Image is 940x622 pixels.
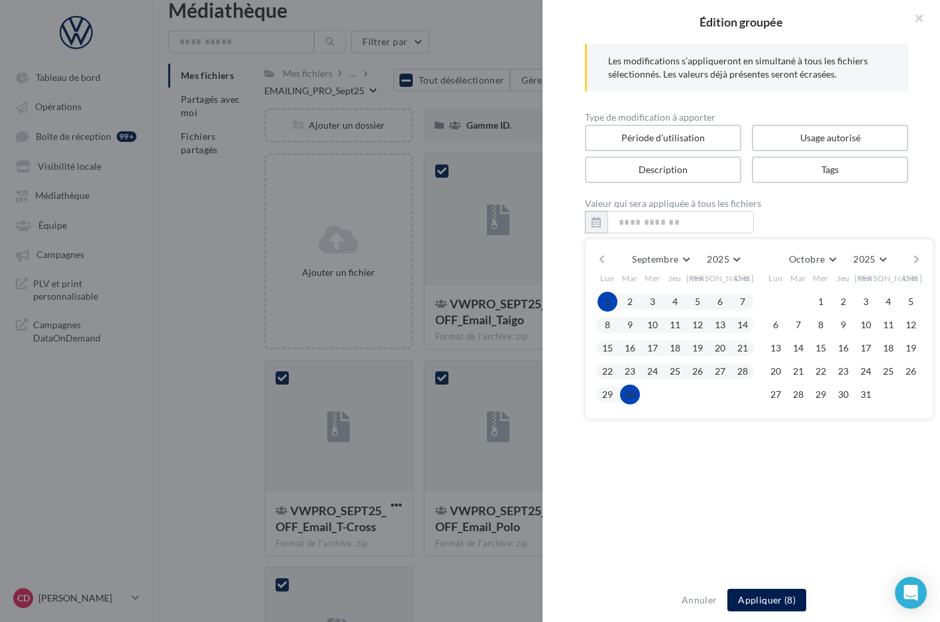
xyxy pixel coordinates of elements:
[878,292,898,312] button: 4
[727,589,806,611] button: Appliquer (8)
[811,292,831,312] button: 1
[643,361,662,381] button: 24
[632,253,678,265] span: Septembre
[733,315,753,335] button: 14
[665,292,685,312] button: 4
[598,338,617,358] button: 15
[688,315,707,335] button: 12
[707,253,729,265] span: 2025
[585,113,908,122] div: Type de modification à apporter
[733,361,753,381] button: 28
[665,315,685,335] button: 11
[643,292,662,312] button: 3
[598,385,617,404] button: 29
[710,315,730,335] button: 13
[564,16,919,28] h2: Édition groupée
[856,361,876,381] button: 24
[855,273,923,284] span: [PERSON_NAME]
[608,54,887,81] div: Les modifications s’appliqueront en simultané à tous les fichiers sélectionnés. Les valeurs déjà ...
[688,292,707,312] button: 5
[789,253,825,265] span: Octobre
[766,315,786,335] button: 6
[627,250,694,269] button: Septembre
[833,338,853,358] button: 16
[598,315,617,335] button: 8
[856,315,876,335] button: 10
[901,361,921,381] button: 26
[688,361,707,381] button: 26
[665,338,685,358] button: 18
[668,273,682,284] span: Jeu
[833,315,853,335] button: 9
[788,315,808,335] button: 7
[813,273,829,284] span: Mer
[620,361,640,381] button: 23
[686,273,755,284] span: [PERSON_NAME]
[878,361,898,381] button: 25
[903,273,919,284] span: Dim
[620,338,640,358] button: 16
[752,156,908,183] label: Tags
[643,338,662,358] button: 17
[788,385,808,404] button: 28
[878,315,898,335] button: 11
[643,315,662,335] button: 10
[702,250,745,269] button: 2025
[622,273,638,284] span: Mar
[878,338,898,358] button: 18
[710,338,730,358] button: 20
[853,253,875,265] span: 2025
[600,273,615,284] span: Lun
[895,577,927,609] div: Open Intercom Messenger
[585,199,908,208] div: Valeur qui sera appliquée à tous les fichiers
[833,292,853,312] button: 2
[733,338,753,358] button: 21
[665,361,685,381] button: 25
[766,338,786,358] button: 13
[620,315,640,335] button: 9
[710,292,730,312] button: 6
[856,338,876,358] button: 17
[856,385,876,404] button: 31
[833,361,853,381] button: 23
[598,292,617,312] button: 1
[788,361,808,381] button: 21
[766,361,786,381] button: 20
[766,385,786,404] button: 27
[752,125,908,151] label: Usage autorisé
[788,338,808,358] button: 14
[620,292,640,312] button: 2
[585,156,741,183] label: Description
[811,361,831,381] button: 22
[790,273,806,284] span: Mar
[901,315,921,335] button: 12
[598,361,617,381] button: 22
[811,315,831,335] button: 8
[768,273,783,284] span: Lun
[811,338,831,358] button: 15
[901,338,921,358] button: 19
[733,292,753,312] button: 7
[848,250,891,269] button: 2025
[645,273,660,284] span: Mer
[688,338,707,358] button: 19
[784,250,841,269] button: Octobre
[811,385,831,404] button: 29
[735,273,751,284] span: Dim
[901,292,921,312] button: 5
[710,361,730,381] button: 27
[856,292,876,312] button: 3
[620,385,640,404] button: 30
[837,273,850,284] span: Jeu
[676,592,722,608] button: Annuler
[833,385,853,404] button: 30
[585,125,741,151] label: Période d’utilisation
